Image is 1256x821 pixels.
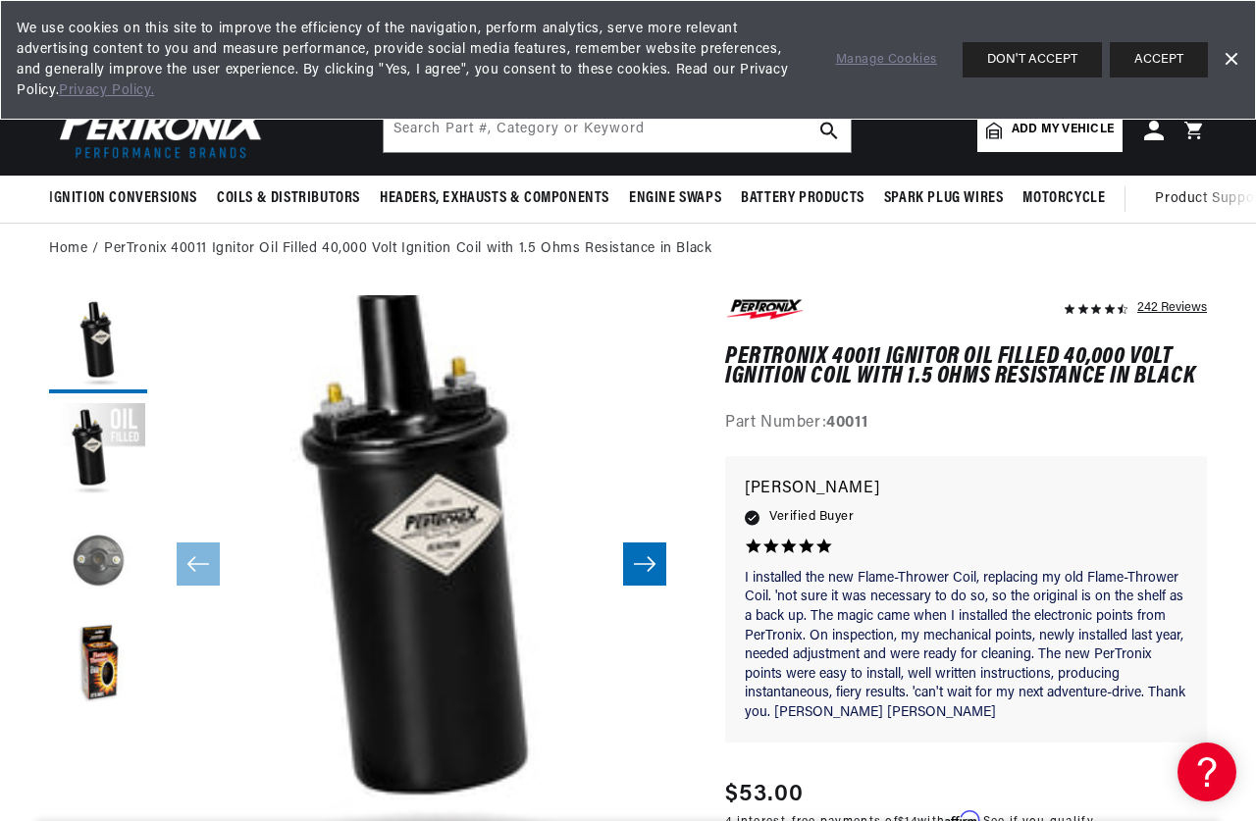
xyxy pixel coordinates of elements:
[49,511,147,609] button: Load image 3 in gallery view
[207,176,370,222] summary: Coils & Distributors
[380,188,609,209] span: Headers, Exhausts & Components
[826,415,867,431] strong: 40011
[49,238,87,260] a: Home
[745,569,1187,723] p: I installed the new Flame-Thrower Coil, replacing my old Flame-Thrower Coil. 'not sure it was nec...
[49,96,275,164] img: Pertronix
[725,777,805,812] span: $53.00
[963,42,1102,77] button: DON'T ACCEPT
[1216,45,1245,75] a: Dismiss Banner
[1012,121,1114,139] span: Add my vehicle
[177,542,220,586] button: Slide left
[49,295,147,393] button: Load image 1 in gallery view
[725,411,1207,436] div: Part Number:
[884,188,1004,209] span: Spark Plug Wires
[1022,188,1105,209] span: Motorcycle
[49,188,197,209] span: Ignition Conversions
[17,19,809,101] span: We use cookies on this site to improve the efficiency of the navigation, perform analytics, serve...
[59,83,154,98] a: Privacy Policy.
[725,347,1207,387] h1: PerTronix 40011 Ignitor Oil Filled 40,000 Volt Ignition Coil with 1.5 Ohms Resistance in Black
[217,188,360,209] span: Coils & Distributors
[1137,295,1207,319] div: 242 Reviews
[745,476,1187,503] p: [PERSON_NAME]
[384,109,851,152] input: Search Part #, Category or Keyword
[49,403,147,501] button: Load image 2 in gallery view
[49,238,1207,260] nav: breadcrumbs
[370,176,619,222] summary: Headers, Exhausts & Components
[104,238,711,260] a: PerTronix 40011 Ignitor Oil Filled 40,000 Volt Ignition Coil with 1.5 Ohms Resistance in Black
[49,619,147,717] button: Load image 4 in gallery view
[808,109,851,152] button: search button
[629,188,721,209] span: Engine Swaps
[977,109,1123,152] a: Add my vehicle
[49,176,207,222] summary: Ignition Conversions
[836,50,937,71] a: Manage Cookies
[874,176,1014,222] summary: Spark Plug Wires
[769,506,854,528] span: Verified Buyer
[731,176,874,222] summary: Battery Products
[1110,42,1208,77] button: ACCEPT
[741,188,864,209] span: Battery Products
[619,176,731,222] summary: Engine Swaps
[623,542,666,586] button: Slide right
[1013,176,1115,222] summary: Motorcycle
